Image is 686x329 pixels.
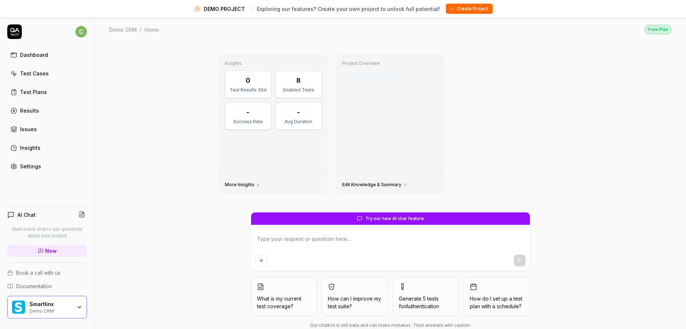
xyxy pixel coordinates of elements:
div: Test Plans [20,88,47,96]
button: How can I improve my test suite? [322,277,388,316]
p: Start a new chat to ask questions about your project [7,226,87,239]
a: Book a call with us [7,269,87,277]
h3: Project Overview [342,60,439,66]
div: Results [20,107,39,114]
div: 8 [296,75,301,85]
a: Edit Knowledge & Summary [342,182,407,188]
div: Enabled Tests [280,87,317,93]
button: c [75,24,87,39]
div: Dashboard [20,51,48,59]
button: What is my current test coverage? [251,277,317,316]
div: - [246,107,249,117]
span: Exploring our features? Create your own project to unlock full potential! [257,5,440,13]
button: How do I set up a test plan with a schedule? [464,277,530,316]
div: Success Rate [230,118,266,125]
div: Insights [20,144,40,152]
img: Smartlinx Logo [12,301,25,314]
button: Add attachment [255,255,267,266]
div: / [140,26,142,33]
a: Free Plan [645,24,671,34]
div: Avg Duration [280,118,317,125]
div: Issues [20,125,37,133]
button: Generate 5 tests forAuthentication [393,277,459,316]
div: Smartlinx [29,301,72,308]
a: Test Cases [7,66,87,81]
span: DEMO PROJECT [204,5,245,13]
span: Try our new AI chat feature [365,215,424,222]
a: Issues [7,122,87,136]
div: Last crawled [DATE] [351,71,400,78]
div: 0 [246,75,250,85]
div: Test Cases [20,70,49,77]
h4: AI Chat [17,211,36,219]
button: Smartlinx LogoSmartlinxDemo CRM [7,296,87,318]
button: Create Project [446,4,493,14]
span: Generate 5 tests for Authentication [399,295,439,309]
span: What is my current test coverage? [257,295,311,310]
div: - [297,107,300,117]
span: New [45,247,57,255]
a: Dashboard [7,48,87,62]
a: Documentation [7,282,87,290]
div: Our chatbot is still beta and can make mistakes. Trust answers with caution. [251,322,530,329]
a: Settings [7,159,87,173]
span: How can I improve my test suite? [328,295,382,310]
div: Demo CRM [29,308,72,313]
span: Documentation [16,282,52,290]
span: Book a call with us [16,269,60,277]
a: New [7,245,87,257]
h3: Insights [225,60,322,66]
a: More Insights [225,182,260,188]
span: How do I set up a test plan with a schedule? [470,295,524,310]
div: Settings [20,162,41,170]
div: Free Plan [645,25,671,34]
a: Test Plans [7,85,87,99]
a: Insights [7,141,87,155]
span: c [75,26,87,38]
div: Test Results 30d [230,87,266,93]
div: Home [144,26,159,33]
a: Results [7,103,87,118]
div: Demo CRM [109,26,137,33]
